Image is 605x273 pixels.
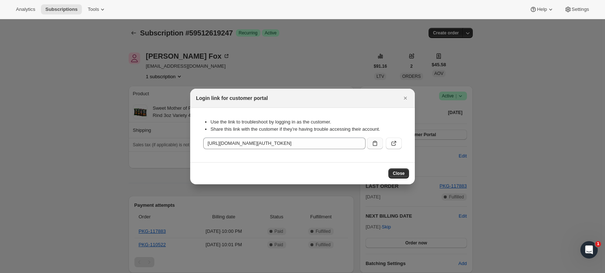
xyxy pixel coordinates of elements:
[580,241,598,259] iframe: Intercom live chat
[210,118,402,126] li: Use the link to troubleshoot by logging in as the customer.
[572,7,589,12] span: Settings
[196,94,268,102] h2: Login link for customer portal
[595,241,601,247] span: 1
[41,4,82,14] button: Subscriptions
[83,4,110,14] button: Tools
[12,4,39,14] button: Analytics
[400,93,410,103] button: Close
[560,4,593,14] button: Settings
[388,168,409,178] button: Close
[210,126,402,133] li: Share this link with the customer if they’re having trouble accessing their account.
[88,7,99,12] span: Tools
[525,4,558,14] button: Help
[16,7,35,12] span: Analytics
[45,7,78,12] span: Subscriptions
[537,7,547,12] span: Help
[393,171,405,176] span: Close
